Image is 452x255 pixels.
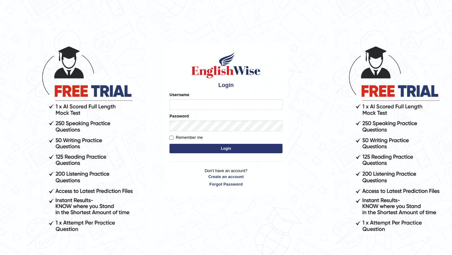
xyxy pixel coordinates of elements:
label: Remember me [169,134,203,141]
p: Don't have an account? [169,168,282,187]
a: Forgot Password [169,181,282,187]
input: Remember me [169,136,174,140]
h4: Login [169,82,282,89]
img: Logo of English Wise sign in for intelligent practice with AI [190,51,262,79]
button: Login [169,144,282,153]
label: Username [169,92,189,98]
a: Create an account [169,174,282,180]
label: Password [169,113,189,119]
